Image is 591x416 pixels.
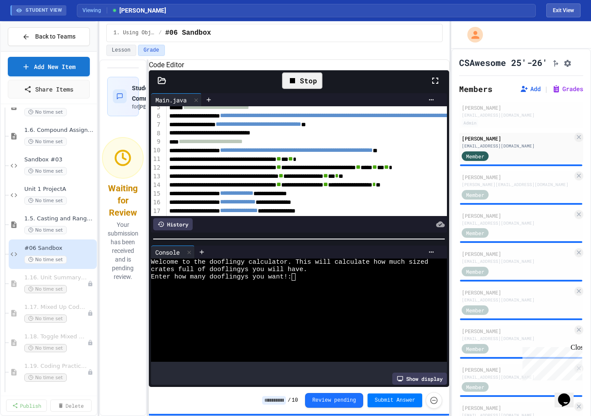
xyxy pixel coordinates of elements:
[87,310,93,316] div: Unpublished
[24,186,95,193] span: Unit 1 ProjectA
[392,373,447,385] div: Show display
[462,288,573,296] div: [PERSON_NAME]
[151,112,162,121] div: 6
[151,103,162,112] div: 5
[462,212,573,219] div: [PERSON_NAME]
[24,108,67,116] span: No time set
[551,57,560,68] button: Click to see fork details
[462,327,573,335] div: [PERSON_NAME]
[459,56,548,69] h1: CSAwesome 25'-26'
[24,314,67,323] span: No time set
[87,340,93,346] div: Unpublished
[151,207,162,216] div: 17
[462,181,573,188] div: [PERSON_NAME][EMAIL_ADDRESS][DOMAIN_NAME]
[24,333,87,341] span: 1.18. Toggle Mixed Up or Write Code Practice 1.1-1.6
[26,7,62,14] span: STUDENT VIEW
[132,103,179,111] div: for
[151,266,307,273] span: crates full of dooflingys you will have.
[151,248,184,257] div: Console
[462,143,573,149] div: [EMAIL_ADDRESS][DOMAIN_NAME]
[520,85,541,93] button: Add
[305,393,364,408] button: Review pending
[24,363,87,370] span: 1.19. Coding Practice 1a (1.1-1.6)
[50,400,91,412] a: Delete
[462,173,573,181] div: [PERSON_NAME]
[24,344,67,352] span: No time set
[563,57,572,68] button: Assignment Settings
[8,57,90,76] a: Add New Item
[108,182,138,219] div: Waiting for Review
[466,152,484,160] span: Member
[462,104,581,111] div: [PERSON_NAME]
[466,191,484,199] span: Member
[151,146,162,155] div: 10
[24,167,67,175] span: No time set
[24,127,95,134] span: 1.6. Compound Assignment Operators
[462,366,573,373] div: [PERSON_NAME]
[24,255,67,264] span: No time set
[24,215,95,223] span: 1.5. Casting and Ranges of Values
[458,25,485,45] div: My Account
[138,104,179,110] span: [PERSON_NAME]
[24,156,95,164] span: Sandbox #03
[288,397,291,404] span: /
[24,138,67,146] span: No time set
[104,220,142,281] p: Your submission has been received and is pending review.
[153,218,193,230] div: History
[151,95,191,105] div: Main.java
[151,190,162,198] div: 15
[82,7,107,14] span: Viewing
[132,85,162,102] span: Student Comments
[24,285,67,293] span: No time set
[151,164,162,172] div: 12
[3,3,60,55] div: Chat with us now!Close
[546,3,581,17] button: Exit student view
[151,93,202,106] div: Main.java
[106,45,136,56] button: Lesson
[165,28,211,38] span: #06 Sandbox
[462,297,573,303] div: [EMAIL_ADDRESS][DOMAIN_NAME]
[151,155,162,164] div: 11
[138,45,165,56] button: Grade
[552,85,583,93] button: Grades
[151,121,162,129] div: 7
[151,216,162,224] div: 18
[555,381,582,407] iframe: chat widget
[151,129,162,138] div: 8
[24,226,67,234] span: No time set
[8,27,90,46] button: Back to Teams
[426,392,442,409] button: Force resubmission of student's answer (Admin only)
[151,138,162,146] div: 9
[466,383,484,391] span: Member
[462,134,573,142] div: [PERSON_NAME]
[159,29,162,36] span: /
[24,304,87,311] span: 1.17. Mixed Up Code Practice 1.1-1.6
[24,274,87,282] span: 1.16. Unit Summary 1a (1.1-1.6)
[114,29,155,36] span: 1. Using Objects and Methods
[151,259,428,266] span: Welcome to the dooflingy calculator. This will calculate how much sized
[466,229,484,237] span: Member
[87,369,93,375] div: Unpublished
[24,373,67,382] span: No time set
[87,281,93,287] div: Unpublished
[282,72,322,89] div: Stop
[519,344,582,380] iframe: chat widget
[24,197,67,205] span: No time set
[374,397,415,404] span: Submit Answer
[466,268,484,275] span: Member
[462,258,573,265] div: [EMAIL_ADDRESS][DOMAIN_NAME]
[462,374,573,380] div: [EMAIL_ADDRESS][DOMAIN_NAME]
[151,246,195,259] div: Console
[112,6,166,15] span: [PERSON_NAME]
[462,404,573,412] div: [PERSON_NAME]
[466,345,484,353] span: Member
[8,80,90,98] a: Share Items
[459,83,492,95] h2: Members
[24,245,95,252] span: #06 Sandbox
[35,32,76,41] span: Back to Teams
[544,84,548,94] span: |
[6,400,47,412] a: Publish
[462,250,573,258] div: [PERSON_NAME]
[368,393,422,407] button: Submit Answer
[462,335,573,342] div: [EMAIL_ADDRESS][DOMAIN_NAME]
